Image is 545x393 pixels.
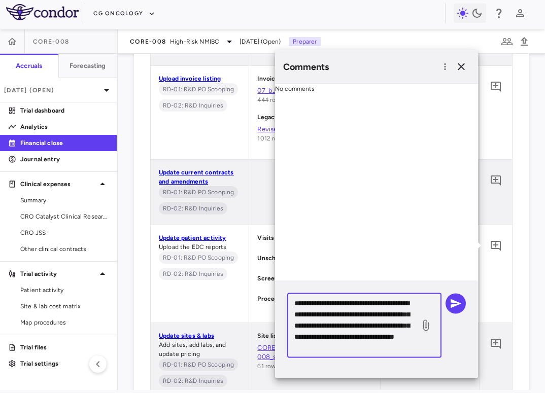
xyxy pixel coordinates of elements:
span: Site & lab cost matrix [20,302,109,311]
a: Update sites & labs [159,332,214,339]
span: Quarterly, the Clinical consultant or designee inquires of individuals in the R&D department to g... [159,375,227,387]
span: RD-01: R&D PO Scooping [159,360,238,369]
p: Procedures [257,294,291,306]
p: Screenfails [257,274,290,286]
button: Add comment [487,237,504,255]
h6: Accruals [16,61,42,70]
span: Upload the EDC reports [159,243,226,251]
img: logo-full-SnFGN8VE.png [6,4,79,20]
span: Add sites, add labs, and update pricing [159,341,226,358]
span: RD-01: R&D PO Scooping [159,85,238,94]
span: Quarterly, the Clinical consultant or designee inquires of individuals in the R&D department to g... [159,202,227,215]
button: CG Oncology [93,6,155,22]
p: Analytics [20,122,109,131]
span: RD-02: R&D Inquiries [159,204,227,213]
h6: Comments [283,60,437,74]
h6: Forecasting [70,61,106,70]
span: On a quarterly basis, to ensure completeness and accuracy of the accrual workbooks, an Open PO Re... [159,83,238,95]
span: Other clinical contracts [20,244,109,254]
span: Summary [20,196,109,205]
p: Unscheduled visits [257,254,313,266]
p: Trial files [20,343,109,352]
span: CORE-008 [33,38,69,46]
p: Site listing [257,331,288,343]
svg: Add comment [490,81,502,93]
a: Revised_Legacy_Invoice_Listing_June_2025.csv [257,125,372,134]
a: Upload invoice listing [159,75,221,82]
a: CORE-008_site_activation_Condor_Upload.csv [257,343,372,362]
span: [DATE] (Open) [240,37,281,46]
p: Financial close [20,138,109,148]
a: Update current contracts and amendments [159,169,234,185]
p: Trial activity [20,269,96,278]
svg: Add comment [490,240,502,252]
a: Update patient activity [159,234,226,241]
span: 61 rows • Uploaded on [DATE] [257,363,342,370]
span: CRO Catalyst Clinical Research [20,212,109,221]
span: On a quarterly basis, to ensure completeness and accuracy of the accrual workbooks, an Open PO Re... [159,359,238,371]
p: Clinical expenses [20,180,96,189]
span: RD-02: R&D Inquiries [159,101,227,110]
span: RD-01: R&D PO Scooping [159,188,238,197]
p: Invoice listing [257,74,298,86]
span: On a quarterly basis, to ensure completeness and accuracy of the accrual workbooks, an Open PO Re... [159,252,238,264]
a: 07_bJA5Ws0.2025_Invoice_Upload.csv [257,86,372,95]
button: Add comment [487,78,504,95]
span: High-Risk NMIBC [170,37,219,46]
span: Quarterly, the Clinical consultant or designee inquires of individuals in the R&D department to g... [159,99,227,112]
span: Map procedures [20,318,109,327]
button: Add comment [487,335,504,352]
p: Preparer [289,37,321,46]
span: RD-02: R&D Inquiries [159,269,227,278]
span: On a quarterly basis, to ensure completeness and accuracy of the accrual workbooks, an Open PO Re... [159,186,238,198]
span: Patient activity [20,285,109,295]
p: Journal entry [20,155,109,164]
p: Legacy Invoice listing [257,113,320,125]
span: No comments [275,85,315,92]
p: Trial settings [20,359,109,368]
span: RD-02: R&D Inquiries [159,376,227,385]
span: Quarterly, the Clinical consultant or designee inquires of individuals in the R&D department to g... [159,268,227,280]
span: RD-01: R&D PO Scooping [159,253,238,262]
p: Visits [257,233,274,245]
button: Add comment [487,172,504,189]
svg: Add comment [490,174,502,187]
span: 444 rows • Uploaded on [DATE] [257,96,347,103]
span: CORE-008 [130,38,166,46]
p: Trial dashboard [20,106,109,115]
svg: Add comment [490,338,502,350]
span: CRO JSS [20,228,109,237]
p: [DATE] (Open) [4,86,100,95]
span: 1012 rows • Uploaded on [DATE] [257,135,349,142]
